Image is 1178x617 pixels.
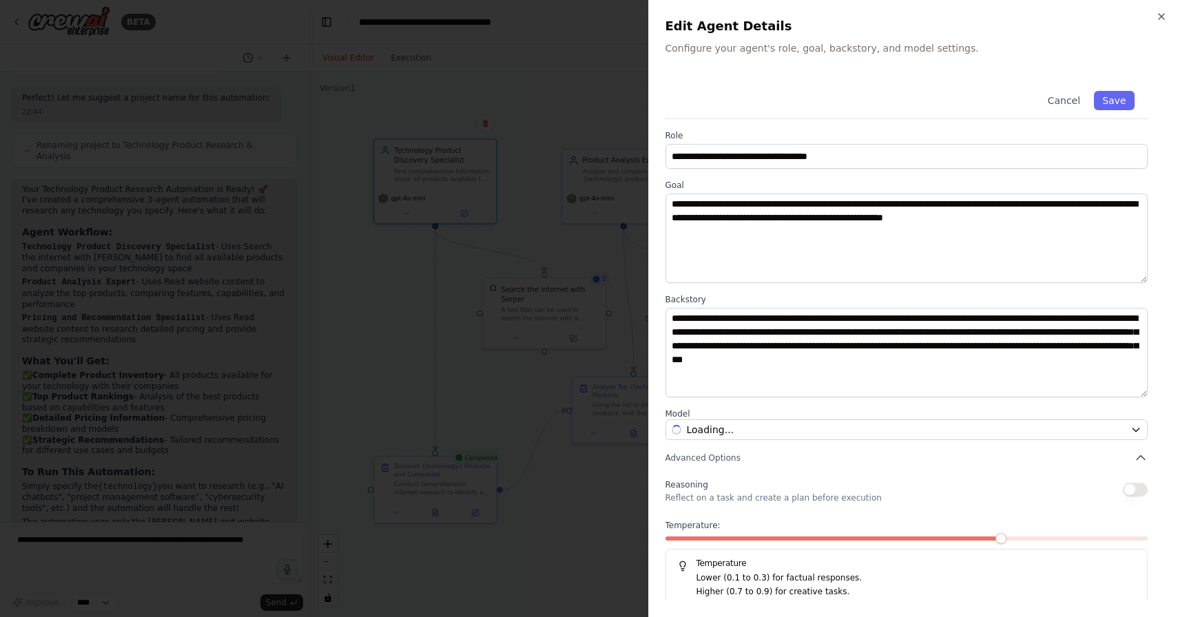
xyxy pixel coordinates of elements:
[665,17,1162,36] h2: Edit Agent Details
[665,520,721,531] span: Temperature:
[665,451,1148,465] button: Advanced Options
[696,585,1137,599] p: Higher (0.7 to 0.9) for creative tasks.
[665,419,1148,440] button: Loading...
[665,130,1148,141] label: Role
[665,294,1148,305] label: Backstory
[665,408,1148,419] label: Model
[677,558,1137,569] h5: Temperature
[665,41,1162,55] p: Configure your agent's role, goal, backstory, and model settings.
[687,423,734,437] span: openai/gpt-4o-mini
[1039,91,1088,110] button: Cancel
[696,572,1137,585] p: Lower (0.1 to 0.3) for factual responses.
[1094,91,1134,110] button: Save
[665,452,741,463] span: Advanced Options
[665,480,708,490] span: Reasoning
[665,180,1148,191] label: Goal
[665,492,882,503] p: Reflect on a task and create a plan before execution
